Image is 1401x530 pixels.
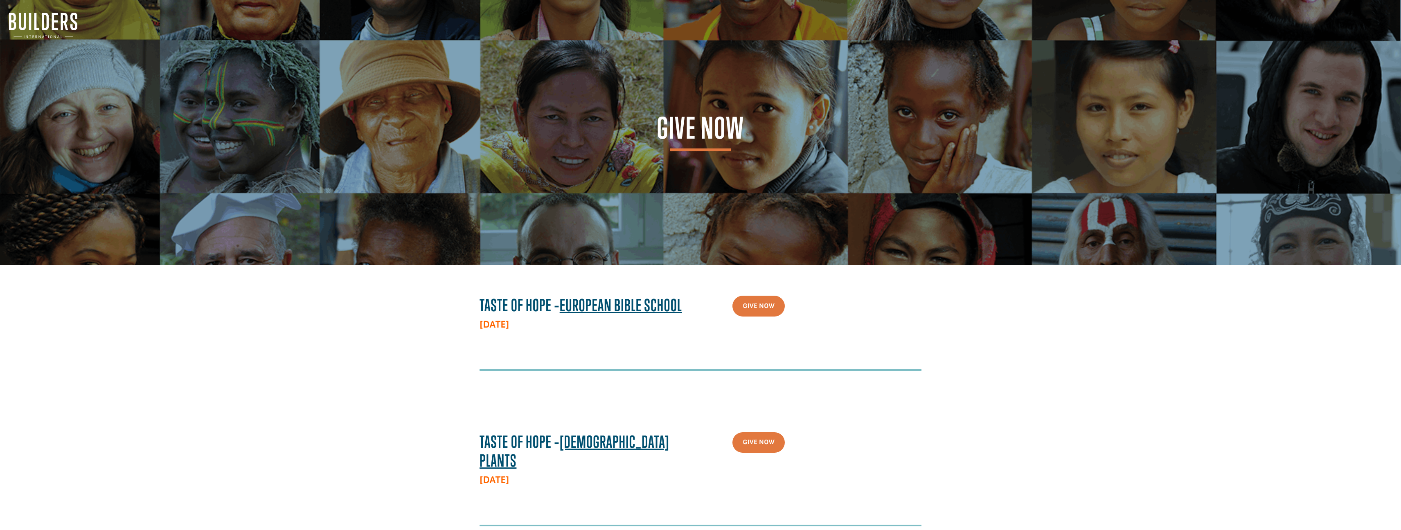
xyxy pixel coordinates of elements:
h3: Taste Of Hope – [480,432,688,475]
img: Builders International [9,13,77,38]
span: [DEMOGRAPHIC_DATA] Plants [480,432,669,471]
strong: [DATE] [480,319,509,330]
h3: Taste Of Hope – [480,296,688,319]
strong: EUROPEAN BIBLE SCHOOL [560,295,682,315]
a: Give Now [732,296,785,317]
a: Give Now [732,432,785,453]
span: Give Now [657,114,744,151]
strong: [DATE] [480,474,509,486]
